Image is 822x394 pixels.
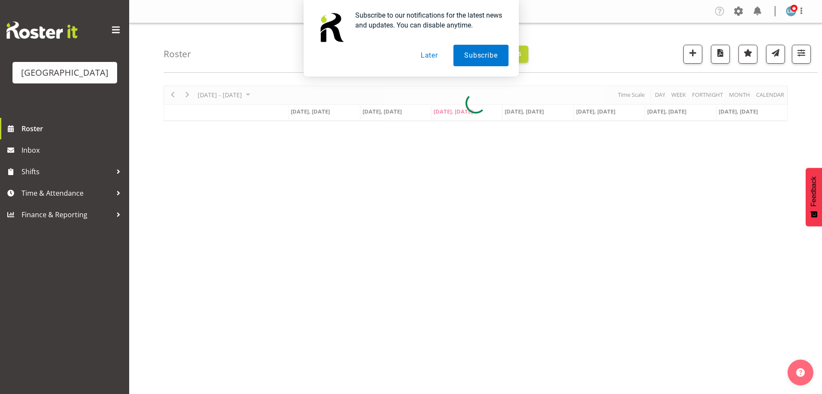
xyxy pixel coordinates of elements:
[806,168,822,226] button: Feedback - Show survey
[796,368,805,377] img: help-xxl-2.png
[453,45,508,66] button: Subscribe
[22,122,125,135] span: Roster
[810,176,818,206] span: Feedback
[314,10,348,45] img: notification icon
[22,144,125,157] span: Inbox
[22,165,112,178] span: Shifts
[348,10,509,30] div: Subscribe to our notifications for the latest news and updates. You can disable anytime.
[22,187,112,200] span: Time & Attendance
[22,208,112,221] span: Finance & Reporting
[410,45,449,66] button: Later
